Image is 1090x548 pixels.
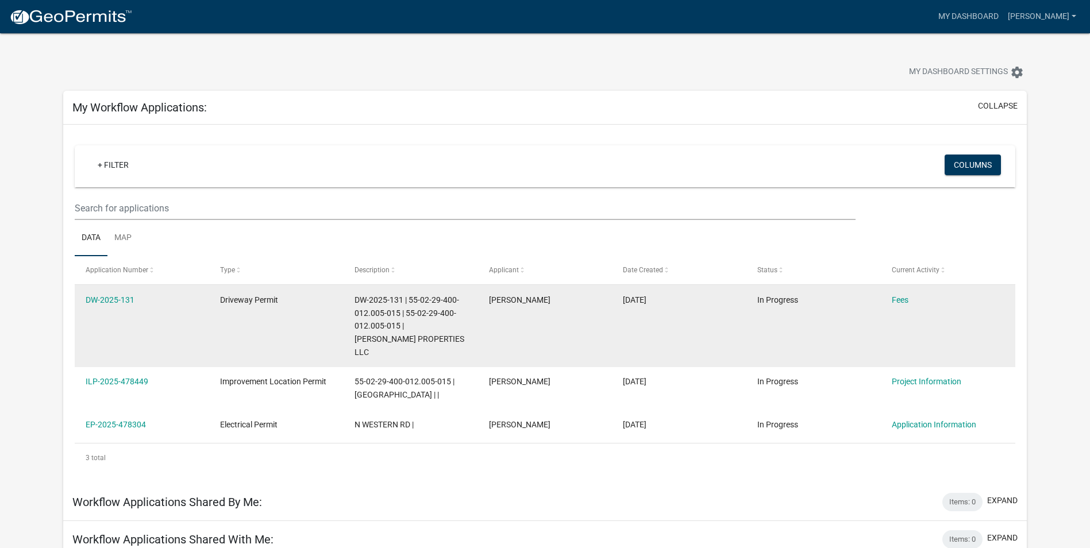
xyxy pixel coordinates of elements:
[623,295,646,304] span: 09/15/2025
[489,377,550,386] span: Owen Linthicum
[987,532,1018,544] button: expand
[1003,6,1081,28] a: [PERSON_NAME]
[220,266,235,274] span: Type
[75,443,1015,472] div: 3 total
[1010,65,1024,79] i: settings
[220,377,326,386] span: Improvement Location Permit
[934,6,1003,28] a: My Dashboard
[892,420,976,429] a: Application Information
[355,377,455,399] span: 55-02-29-400-012.005-015 | N WESTERN RD | |
[623,420,646,429] span: 09/15/2025
[72,495,262,509] h5: Workflow Applications Shared By Me:
[489,295,550,304] span: Owen Linthicum
[72,101,207,114] h5: My Workflow Applications:
[892,266,939,274] span: Current Activity
[612,256,746,284] datatable-header-cell: Date Created
[757,295,798,304] span: In Progress
[355,295,464,357] span: DW-2025-131 | 55-02-29-400-012.005-015 | 55-02-29-400-012.005-015 | HAGGARD PROPERTIES LLC
[220,420,278,429] span: Electrical Permit
[757,420,798,429] span: In Progress
[900,61,1033,83] button: My Dashboard Settingssettings
[623,266,663,274] span: Date Created
[86,377,148,386] a: ILP-2025-478449
[909,65,1008,79] span: My Dashboard Settings
[88,155,138,175] a: + Filter
[209,256,344,284] datatable-header-cell: Type
[355,420,414,429] span: N WESTERN RD |
[489,266,519,274] span: Applicant
[75,256,209,284] datatable-header-cell: Application Number
[86,420,146,429] a: EP-2025-478304
[942,493,983,511] div: Items: 0
[477,256,612,284] datatable-header-cell: Applicant
[987,495,1018,507] button: expand
[86,266,148,274] span: Application Number
[892,295,908,304] a: Fees
[623,377,646,386] span: 09/15/2025
[978,100,1018,112] button: collapse
[757,377,798,386] span: In Progress
[63,125,1027,483] div: collapse
[75,196,856,220] input: Search for applications
[355,266,390,274] span: Description
[86,295,134,304] a: DW-2025-131
[881,256,1015,284] datatable-header-cell: Current Activity
[757,266,777,274] span: Status
[344,256,478,284] datatable-header-cell: Description
[72,532,274,546] h5: Workflow Applications Shared With Me:
[489,420,550,429] span: Owen Linthicum
[75,220,107,257] a: Data
[945,155,1001,175] button: Columns
[107,220,138,257] a: Map
[746,256,881,284] datatable-header-cell: Status
[220,295,278,304] span: Driveway Permit
[892,377,961,386] a: Project Information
